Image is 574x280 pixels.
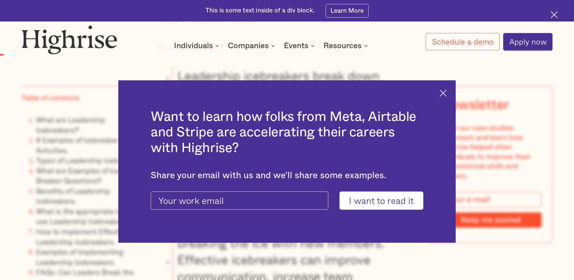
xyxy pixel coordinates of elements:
input: I want to read it [339,192,423,209]
img: Highrise logo [21,25,117,54]
div: This is some text inside of a div block. [205,6,315,15]
img: Cross icon [551,11,558,18]
div: Companies [228,42,277,49]
div: Companies [228,42,269,49]
h2: Want to learn how folks from Meta, Airtable and Stripe are accelerating their careers with Highrise? [151,109,423,156]
div: Individuals [174,42,221,49]
a: Learn More [326,4,369,18]
div: Individuals [174,42,213,49]
div: Events [284,42,316,49]
div: Resources [323,42,362,49]
div: Events [284,42,308,49]
form: current-ascender-blog-article-modal-form [151,192,423,209]
input: Your work email [151,192,328,209]
div: Resources [323,42,369,49]
img: Cross icon [440,90,447,97]
a: Apply now [503,33,553,51]
div: Share your email with us and we'll share some examples. [151,170,423,181]
a: Schedule a demo [426,33,499,50]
